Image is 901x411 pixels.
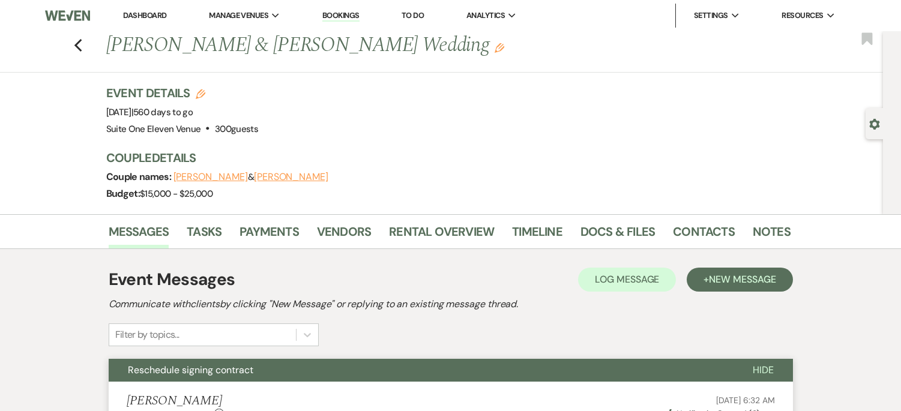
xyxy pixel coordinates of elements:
span: Suite One Eleven Venue [106,123,201,135]
span: 560 days to go [133,106,193,118]
a: To Do [402,10,424,20]
a: Docs & Files [580,222,655,248]
span: [DATE] [106,106,193,118]
a: Contacts [673,222,735,248]
button: Open lead details [869,118,880,129]
button: Log Message [578,268,676,292]
span: Settings [694,10,728,22]
h3: Couple Details [106,149,779,166]
a: Messages [109,222,169,248]
h1: [PERSON_NAME] & [PERSON_NAME] Wedding [106,31,644,60]
span: Log Message [595,273,659,286]
a: Dashboard [123,10,166,20]
button: Reschedule signing contract [109,359,734,382]
span: $15,000 - $25,000 [140,188,212,200]
h3: Event Details [106,85,259,101]
span: 300 guests [215,123,258,135]
a: Timeline [512,222,562,248]
span: Budget: [106,187,140,200]
a: Tasks [187,222,221,248]
span: Resources [782,10,823,22]
span: [DATE] 6:32 AM [716,395,774,406]
span: Analytics [466,10,505,22]
a: Bookings [322,10,360,22]
button: [PERSON_NAME] [173,172,248,182]
img: Weven Logo [45,3,90,28]
h2: Communicate with clients by clicking "New Message" or replying to an existing message thread. [109,297,793,311]
a: Notes [753,222,791,248]
span: Manage Venues [209,10,268,22]
button: Edit [495,42,504,53]
span: | [131,106,193,118]
h1: Event Messages [109,267,235,292]
a: Rental Overview [389,222,494,248]
button: Hide [734,359,793,382]
a: Payments [240,222,299,248]
button: [PERSON_NAME] [254,172,328,182]
h5: [PERSON_NAME] [127,394,224,409]
span: Couple names: [106,170,173,183]
span: & [173,171,328,183]
button: +New Message [687,268,792,292]
span: New Message [709,273,776,286]
span: Hide [753,364,774,376]
a: Vendors [317,222,371,248]
div: Filter by topics... [115,328,179,342]
span: Reschedule signing contract [128,364,253,376]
